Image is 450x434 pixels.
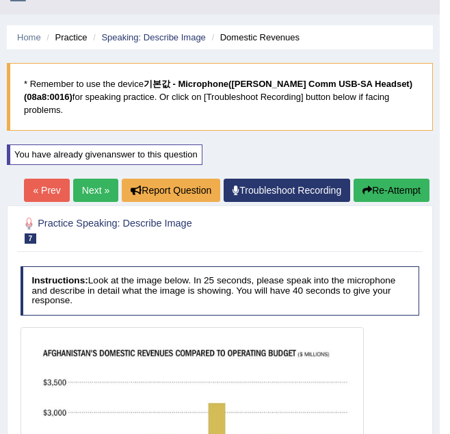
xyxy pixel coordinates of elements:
div: You have already given answer to this question [7,144,202,164]
button: Re-Attempt [354,179,429,202]
h4: Look at the image below. In 25 seconds, please speak into the microphone and describe in detail w... [21,266,420,316]
b: Instructions: [31,275,88,285]
b: 기본값 - Microphone([PERSON_NAME] Comm USB-SA Headset) (08a8:0016) [24,79,412,102]
span: 7 [25,233,37,244]
li: Domestic Revenues [208,31,300,44]
a: « Prev [24,179,69,202]
button: Report Question [122,179,220,202]
a: Home [17,32,41,42]
a: Next » [73,179,118,202]
a: Troubleshoot Recording [224,179,350,202]
h2: Practice Speaking: Describe Image [21,215,268,244]
li: Practice [43,31,87,44]
a: Speaking: Describe Image [101,32,205,42]
blockquote: * Remember to use the device for speaking practice. Or click on [Troubleshoot Recording] button b... [7,63,433,131]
